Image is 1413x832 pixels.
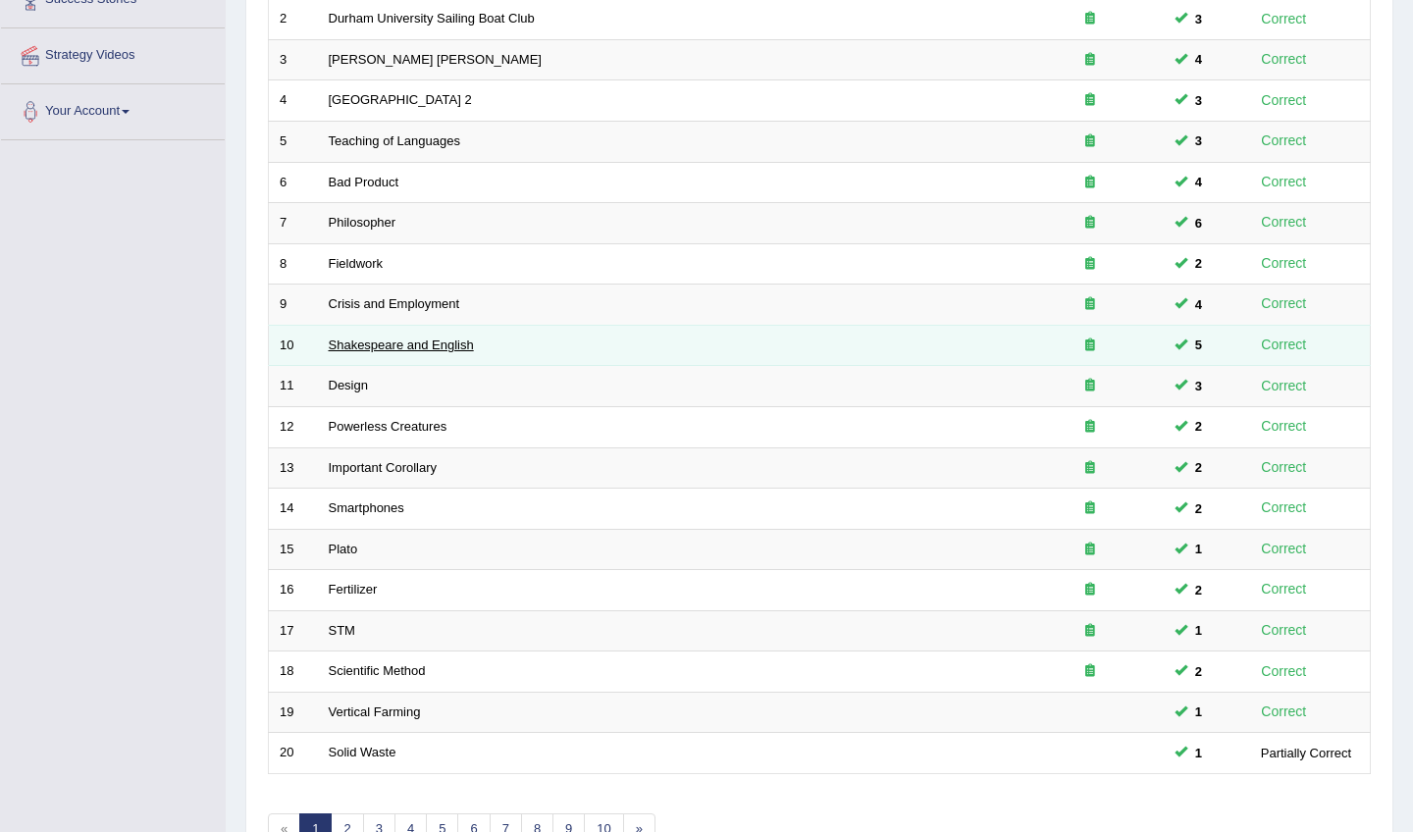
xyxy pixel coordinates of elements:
[269,203,318,244] td: 7
[1027,418,1153,437] div: Exam occurring question
[1187,580,1210,600] span: You can still take this question
[269,243,318,285] td: 8
[329,663,426,678] a: Scientific Method
[1253,743,1359,763] div: Partially Correct
[1,28,225,78] a: Strategy Videos
[1027,541,1153,559] div: Exam occurring question
[1253,701,1315,723] div: Correct
[1187,90,1210,111] span: You can still take this question
[269,447,318,489] td: 13
[329,338,474,352] a: Shakespeare and English
[1027,377,1153,395] div: Exam occurring question
[1187,335,1210,355] span: You can still take this question
[329,133,460,148] a: Teaching of Languages
[329,460,438,475] a: Important Corollary
[1027,337,1153,355] div: Exam occurring question
[1027,499,1153,518] div: Exam occurring question
[1027,622,1153,641] div: Exam occurring question
[329,92,472,107] a: [GEOGRAPHIC_DATA] 2
[1253,538,1315,560] div: Correct
[269,489,318,530] td: 14
[1187,457,1210,478] span: You can still take this question
[1253,130,1315,152] div: Correct
[1187,130,1210,151] span: You can still take this question
[269,692,318,733] td: 19
[1187,416,1210,437] span: You can still take this question
[1253,496,1315,519] div: Correct
[1027,581,1153,599] div: Exam occurring question
[1027,51,1153,70] div: Exam occurring question
[269,366,318,407] td: 11
[1253,456,1315,479] div: Correct
[1187,213,1210,234] span: You can still take this question
[329,623,355,638] a: STM
[329,378,368,392] a: Design
[269,651,318,693] td: 18
[1187,172,1210,192] span: You can still take this question
[1187,294,1210,315] span: You can still take this question
[1027,255,1153,274] div: Exam occurring question
[329,704,421,719] a: Vertical Farming
[269,80,318,122] td: 4
[1253,89,1315,112] div: Correct
[1027,295,1153,314] div: Exam occurring question
[269,39,318,80] td: 3
[1027,214,1153,233] div: Exam occurring question
[329,745,396,759] a: Solid Waste
[1187,620,1210,641] span: You can still take this question
[1027,459,1153,478] div: Exam occurring question
[1253,334,1315,356] div: Correct
[1253,619,1315,642] div: Correct
[1253,48,1315,71] div: Correct
[1187,661,1210,682] span: You can still take this question
[1187,49,1210,70] span: You can still take this question
[269,570,318,611] td: 16
[329,582,378,597] a: Fertilizer
[1027,174,1153,192] div: Exam occurring question
[1,84,225,133] a: Your Account
[329,256,384,271] a: Fieldwork
[1253,252,1315,275] div: Correct
[1253,660,1315,683] div: Correct
[1027,10,1153,28] div: Exam occurring question
[1027,91,1153,110] div: Exam occurring question
[329,419,447,434] a: Powerless Creatures
[269,285,318,326] td: 9
[1253,415,1315,438] div: Correct
[269,610,318,651] td: 17
[329,52,542,67] a: [PERSON_NAME] [PERSON_NAME]
[1253,171,1315,193] div: Correct
[269,529,318,570] td: 15
[1187,743,1210,763] span: You can still take this question
[1187,376,1210,396] span: You can still take this question
[1187,9,1210,29] span: You can still take this question
[1027,662,1153,681] div: Exam occurring question
[269,733,318,774] td: 20
[329,215,396,230] a: Philosopher
[269,122,318,163] td: 5
[1253,375,1315,397] div: Correct
[269,406,318,447] td: 12
[1187,702,1210,722] span: You can still take this question
[1187,498,1210,519] span: You can still take this question
[269,325,318,366] td: 10
[329,500,404,515] a: Smartphones
[269,162,318,203] td: 6
[329,175,399,189] a: Bad Product
[1253,211,1315,234] div: Correct
[1253,578,1315,600] div: Correct
[1253,8,1315,30] div: Correct
[1187,539,1210,559] span: You can still take this question
[1027,132,1153,151] div: Exam occurring question
[329,296,460,311] a: Crisis and Employment
[1187,253,1210,274] span: You can still take this question
[329,542,358,556] a: Plato
[1253,292,1315,315] div: Correct
[329,11,535,26] a: Durham University Sailing Boat Club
